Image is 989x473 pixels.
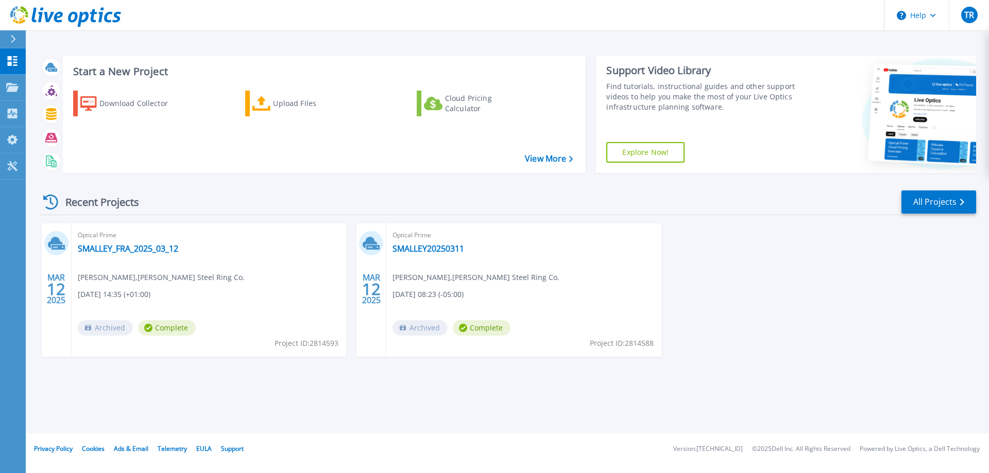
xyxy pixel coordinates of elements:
span: Complete [138,320,196,336]
span: Optical Prime [393,230,655,241]
div: Find tutorials, instructional guides and other support videos to help you make the most of your L... [606,81,800,112]
span: Archived [78,320,133,336]
li: © 2025 Dell Inc. All Rights Reserved [752,446,850,452]
div: MAR 2025 [46,270,66,308]
span: [PERSON_NAME] , [PERSON_NAME] Steel Ring Co. [393,272,559,283]
div: Recent Projects [40,189,153,215]
span: TR [964,11,974,19]
a: Cloud Pricing Calculator [417,91,532,116]
div: Upload Files [273,93,355,114]
a: Telemetry [158,444,187,453]
div: Download Collector [99,93,182,114]
span: Project ID: 2814588 [590,338,654,349]
span: [DATE] 14:35 (+01:00) [78,289,150,300]
span: 12 [362,285,381,293]
span: Complete [453,320,510,336]
li: Version: [TECHNICAL_ID] [673,446,743,452]
div: Cloud Pricing Calculator [445,93,527,114]
a: EULA [196,444,212,453]
div: MAR 2025 [362,270,381,308]
a: SMALLEY_FRA_2025_03_12 [78,243,178,254]
a: Upload Files [245,91,360,116]
a: View More [525,154,573,164]
a: SMALLEY20250311 [393,243,464,254]
span: [PERSON_NAME] , [PERSON_NAME] Steel Ring Co. [78,272,245,283]
a: Privacy Policy [34,444,73,453]
span: Archived [393,320,448,336]
span: [DATE] 08:23 (-05:00) [393,289,464,300]
li: Powered by Live Optics, a Dell Technology [860,446,980,452]
a: Cookies [82,444,105,453]
span: Project ID: 2814593 [275,338,338,349]
span: 12 [47,285,65,293]
a: Support [221,444,244,453]
h3: Start a New Project [73,66,573,77]
span: Optical Prime [78,230,340,241]
a: Download Collector [73,91,188,116]
a: Ads & Email [114,444,148,453]
div: Support Video Library [606,64,800,77]
a: All Projects [901,190,976,214]
a: Explore Now! [606,142,685,163]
